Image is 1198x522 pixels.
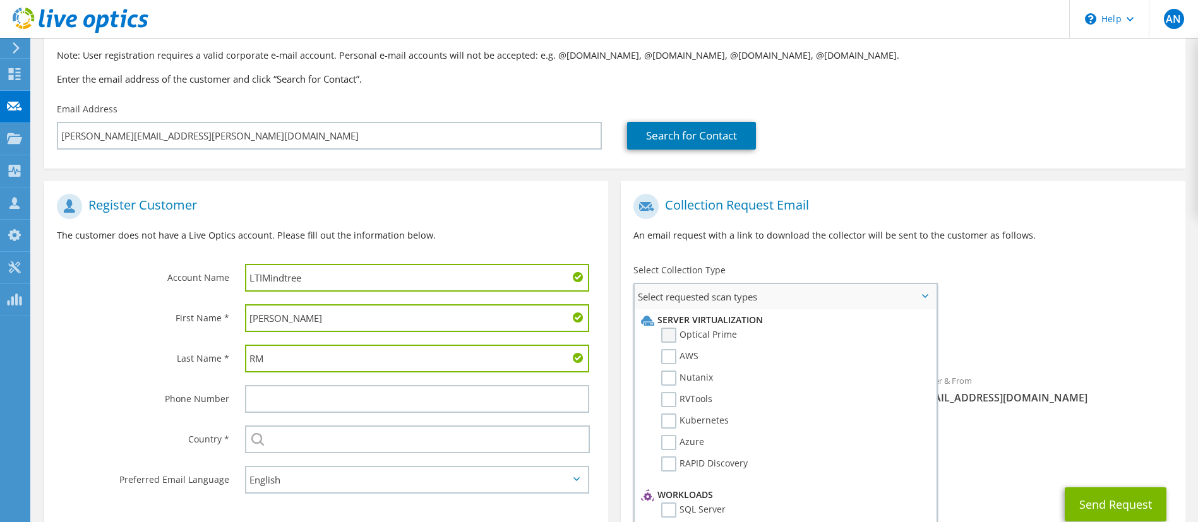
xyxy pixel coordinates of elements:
[57,385,229,405] label: Phone Number
[627,122,756,150] a: Search for Contact
[633,194,1166,219] h1: Collection Request Email
[57,72,1173,86] h3: Enter the email address of the customer and click “Search for Contact”.
[57,49,1173,62] p: Note: User registration requires a valid corporate e-mail account. Personal e-mail accounts will ...
[57,194,589,219] h1: Register Customer
[661,371,713,386] label: Nutanix
[57,103,117,116] label: Email Address
[635,284,935,309] span: Select requested scan types
[1164,9,1184,29] span: AN
[621,431,1185,475] div: CC & Reply To
[903,367,1185,411] div: Sender & From
[1065,487,1166,521] button: Send Request
[638,312,929,328] li: Server Virtualization
[621,367,903,425] div: To
[57,425,229,446] label: Country *
[1085,13,1096,25] svg: \n
[661,392,712,407] label: RVTools
[57,304,229,324] label: First Name *
[661,349,698,364] label: AWS
[633,228,1172,242] p: An email request with a link to download the collector will be sent to the customer as follows.
[57,466,229,486] label: Preferred Email Language
[661,413,729,429] label: Kubernetes
[57,228,596,242] p: The customer does not have a Live Optics account. Please fill out the information below.
[638,487,929,502] li: Workloads
[57,264,229,284] label: Account Name
[661,328,737,343] label: Optical Prime
[661,502,726,518] label: SQL Server
[916,391,1173,405] span: [EMAIL_ADDRESS][DOMAIN_NAME]
[661,435,704,450] label: Azure
[661,456,748,472] label: RAPID Discovery
[621,314,1185,361] div: Requested Collections
[57,345,229,365] label: Last Name *
[633,264,726,276] label: Select Collection Type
